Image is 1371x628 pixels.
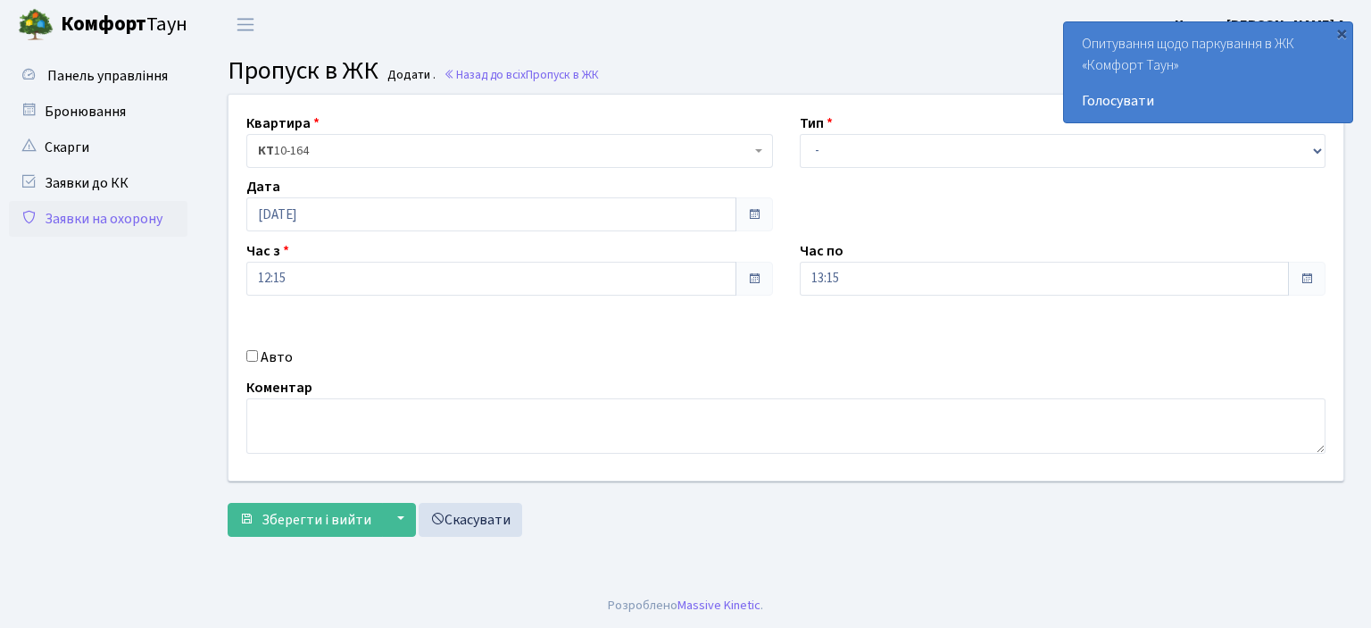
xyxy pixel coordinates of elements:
[9,201,187,237] a: Заявки на охорону
[246,240,289,262] label: Час з
[526,66,599,83] span: Пропуск в ЖК
[261,347,293,368] label: Авто
[608,596,763,615] div: Розроблено .
[61,10,187,40] span: Таун
[258,142,751,160] span: <b>КТ</b>&nbsp;&nbsp;&nbsp;&nbsp;10-164
[800,240,843,262] label: Час по
[228,53,378,88] span: Пропуск в ЖК
[384,68,436,83] small: Додати .
[444,66,599,83] a: Назад до всіхПропуск в ЖК
[246,377,312,398] label: Коментар
[677,596,760,615] a: Massive Kinetic
[262,510,371,530] span: Зберегти і вийти
[246,113,320,134] label: Квартира
[61,10,146,38] b: Комфорт
[18,7,54,43] img: logo.png
[246,176,280,197] label: Дата
[228,503,383,537] button: Зберегти і вийти
[1175,14,1350,36] a: Цитрус [PERSON_NAME] А.
[800,113,833,134] label: Тип
[9,94,187,130] a: Бронювання
[9,165,187,201] a: Заявки до КК
[47,66,168,86] span: Панель управління
[246,134,773,168] span: <b>КТ</b>&nbsp;&nbsp;&nbsp;&nbsp;10-164
[1082,90,1334,112] a: Голосувати
[9,58,187,94] a: Панель управління
[419,503,522,537] a: Скасувати
[1333,24,1350,42] div: ×
[223,10,268,39] button: Переключити навігацію
[1175,15,1350,35] b: Цитрус [PERSON_NAME] А.
[258,142,274,160] b: КТ
[1064,22,1352,122] div: Опитування щодо паркування в ЖК «Комфорт Таун»
[9,130,187,165] a: Скарги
